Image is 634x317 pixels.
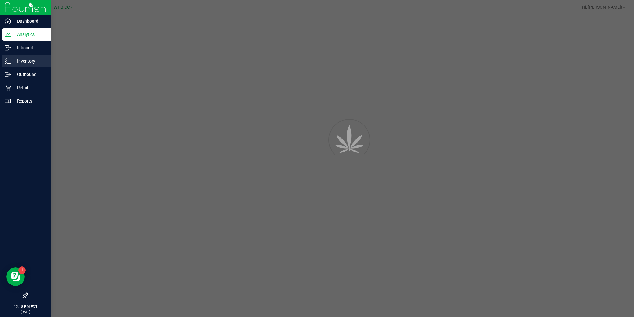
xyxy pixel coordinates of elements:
[6,267,25,286] iframe: Resource center
[5,71,11,77] inline-svg: Outbound
[5,45,11,51] inline-svg: Inbound
[3,310,48,314] p: [DATE]
[5,58,11,64] inline-svg: Inventory
[18,266,26,274] iframe: Resource center unread badge
[11,57,48,65] p: Inventory
[5,31,11,37] inline-svg: Analytics
[11,44,48,51] p: Inbound
[11,31,48,38] p: Analytics
[5,18,11,24] inline-svg: Dashboard
[5,85,11,91] inline-svg: Retail
[11,71,48,78] p: Outbound
[11,84,48,91] p: Retail
[3,304,48,310] p: 12:18 PM EDT
[5,98,11,104] inline-svg: Reports
[11,17,48,25] p: Dashboard
[11,97,48,105] p: Reports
